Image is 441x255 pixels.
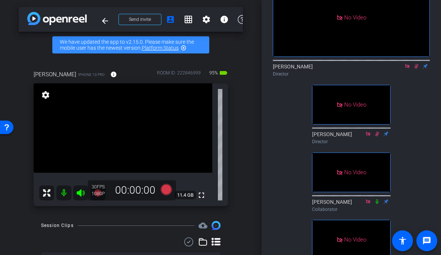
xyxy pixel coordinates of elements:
[198,221,207,230] span: Destinations for your clips
[312,198,391,213] div: [PERSON_NAME]
[198,221,207,230] mat-icon: cloud_upload
[181,45,186,51] mat-icon: highlight_off
[110,71,117,78] mat-icon: info
[202,15,211,24] mat-icon: settings
[344,169,366,175] span: No Video
[34,70,76,79] span: [PERSON_NAME]
[101,16,110,25] mat-icon: arrow_back
[273,63,430,77] div: [PERSON_NAME]
[97,184,105,190] span: FPS
[219,68,228,77] mat-icon: battery_std
[52,36,209,53] div: We have updated the app to v2.15.0. Please make sure the mobile user has the newest version.
[92,184,110,190] div: 30
[344,236,366,243] span: No Video
[312,206,391,213] div: Collaborator
[197,191,206,200] mat-icon: fullscreen
[312,130,391,145] div: [PERSON_NAME]
[129,16,151,22] span: Send invite
[41,222,74,229] div: Session Clips
[398,236,407,245] mat-icon: accessibility
[422,236,431,245] mat-icon: message
[40,90,51,99] mat-icon: settings
[142,45,179,51] a: Platform Status
[157,70,201,80] div: ROOM ID: 222846999
[110,184,160,197] div: 00:00:00
[175,191,196,200] span: 11.4 GB
[184,15,193,24] mat-icon: grid_on
[344,14,366,21] span: No Video
[312,138,391,145] div: Director
[118,14,161,25] button: Send invite
[78,72,105,77] span: iPhone 13 Pro
[27,12,87,25] img: app-logo
[344,101,366,108] span: No Video
[92,191,110,197] div: 1080P
[220,15,229,24] mat-icon: info
[212,221,220,230] img: Session clips
[208,67,219,79] span: 95%
[273,71,430,77] div: Director
[166,15,175,24] mat-icon: account_box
